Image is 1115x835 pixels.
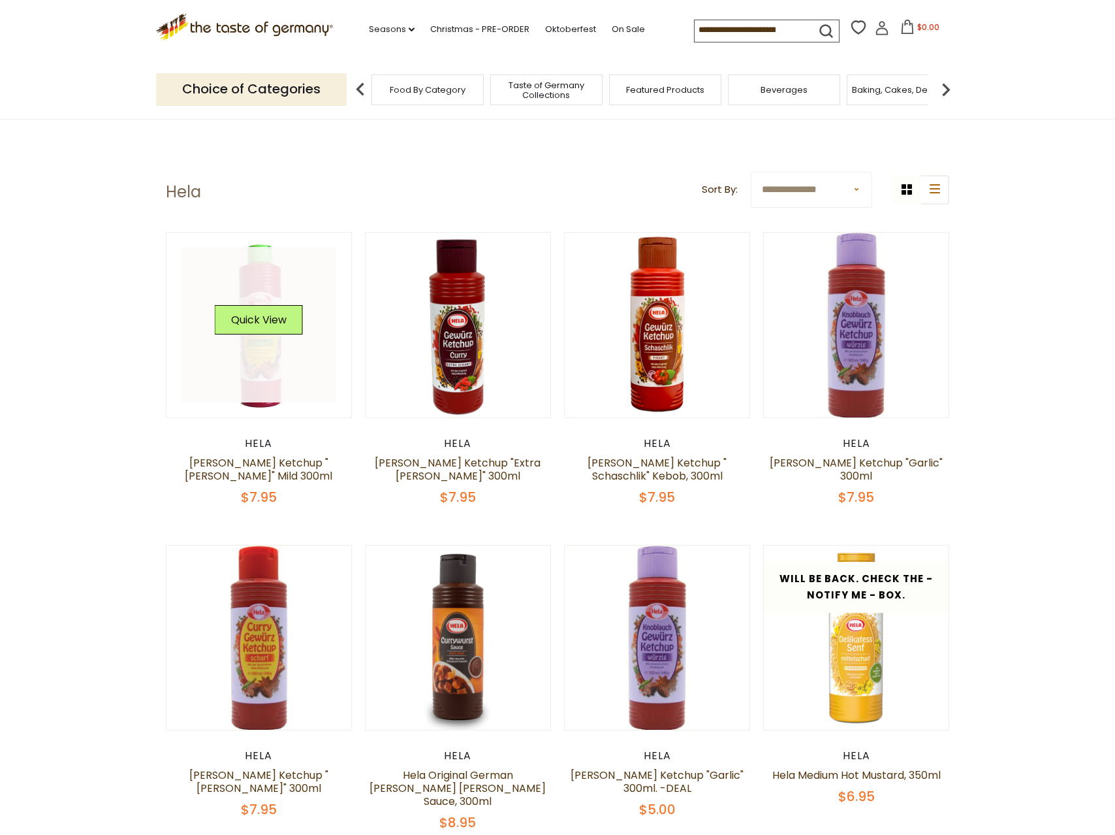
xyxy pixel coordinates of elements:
a: [PERSON_NAME] Ketchup "Extra [PERSON_NAME]" 300ml [375,455,541,483]
span: $7.95 [241,800,277,819]
a: [PERSON_NAME] Ketchup "Garlic" 300ml [770,455,943,483]
img: Hela [565,233,749,417]
span: $5.00 [639,800,676,819]
div: Hela [365,437,551,450]
img: next arrow [933,76,959,103]
a: [PERSON_NAME] Ketchup "Garlic" 300ml. -DEAL [571,768,744,796]
a: Hela Medium Hot Mustard, 350ml [772,768,941,783]
a: Christmas - PRE-ORDER [430,22,529,37]
span: $0.00 [917,22,939,33]
div: Hela [365,749,551,762]
a: Food By Category [390,85,465,95]
div: Hela [763,749,949,762]
a: Oktoberfest [545,22,596,37]
a: On Sale [612,22,645,37]
label: Sort By: [702,182,738,198]
a: Hela Original German [PERSON_NAME] [PERSON_NAME] Sauce, 300ml [369,768,546,809]
button: Quick View [215,305,303,335]
a: Beverages [761,85,808,95]
a: [PERSON_NAME] Ketchup " Schaschlik" Kebob, 300ml [588,455,727,483]
img: Hela [366,233,550,417]
div: Hela [564,437,750,450]
img: Hela [565,546,749,730]
div: Hela [166,437,352,450]
span: $7.95 [440,488,476,506]
img: Hela [764,546,949,730]
a: Baking, Cakes, Desserts [852,85,953,95]
img: Hela [764,233,949,417]
img: previous arrow [347,76,373,103]
img: Hela [366,546,550,730]
a: [PERSON_NAME] Ketchup "[PERSON_NAME]" Mild 300ml [185,455,332,483]
img: Hela [166,546,351,730]
div: Hela [763,437,949,450]
span: $7.95 [639,488,675,506]
a: Taste of Germany Collections [494,80,599,100]
a: Featured Products [626,85,704,95]
span: $8.95 [439,813,476,832]
h1: Hela [166,182,201,202]
a: Seasons [369,22,415,37]
span: $7.95 [838,488,874,506]
p: Choice of Categories [156,73,347,105]
span: $6.95 [838,787,875,806]
span: $7.95 [241,488,277,506]
div: Hela [166,749,352,762]
button: $0.00 [892,20,947,39]
img: Hela [166,233,351,417]
a: [PERSON_NAME] Ketchup "[PERSON_NAME]" 300ml [189,768,328,796]
div: Hela [564,749,750,762]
